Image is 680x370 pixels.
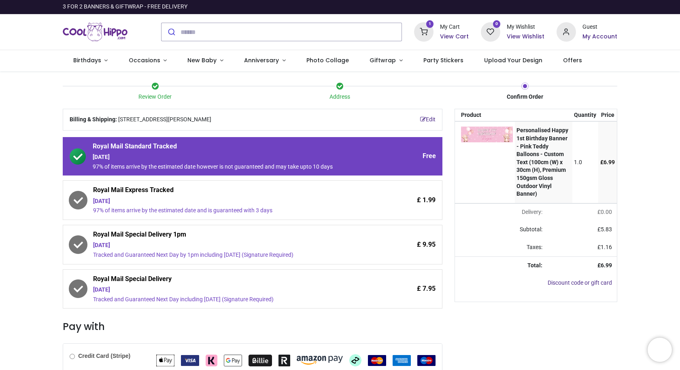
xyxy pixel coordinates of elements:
img: Maestro [417,355,436,366]
span: Anniversary [244,56,279,64]
span: Birthdays [73,56,101,64]
strong: £ [597,262,612,269]
a: 1 [414,28,433,35]
span: £ 1.99 [417,196,436,205]
div: [DATE] [93,286,367,294]
img: Cool Hippo [63,21,127,43]
img: VISA [181,355,199,366]
span: £ 7.95 [417,284,436,293]
a: Logo of Cool Hippo [63,21,127,43]
iframe: Brevo live chat [648,338,672,362]
div: My Cart [440,23,469,31]
span: £ [597,244,612,250]
span: 6.99 [603,159,615,165]
span: Klarna [206,357,217,363]
img: Apple Pay [156,355,174,366]
span: Occasions [129,56,160,64]
td: Taxes: [455,239,548,256]
span: Maestro [417,357,436,363]
div: 97% of items arrive by the estimated date and is guaranteed with 3 days [93,207,367,215]
span: Amazon Pay [297,357,343,363]
span: Afterpay Clearpay [349,357,361,363]
img: Billie [249,355,272,366]
b: Credit Card (Stripe) [78,353,130,359]
a: Edit [420,116,436,124]
span: Royal Mail Special Delivery [93,275,367,286]
span: Offers [563,56,582,64]
iframe: Customer reviews powered by Trustpilot [447,3,617,11]
img: Google Pay [224,355,242,366]
a: My Account [582,33,617,41]
b: Billing & Shipping: [70,116,117,123]
span: VISA [181,357,199,363]
div: Tracked and Guaranteed Next Day by 1pm including [DATE] (Signature Required) [93,251,367,259]
a: Anniversary [234,50,296,71]
div: Address [248,93,433,101]
h3: Pay with [63,320,442,334]
td: Delivery will be updated after choosing a new delivery method [455,203,548,221]
span: £ 9.95 [417,240,436,249]
a: Birthdays [63,50,118,71]
span: MasterCard [368,357,386,363]
span: Party Stickers [423,56,463,64]
div: Review Order [63,93,248,101]
div: [DATE] [93,153,367,161]
a: View Wishlist [507,33,544,41]
a: Occasions [118,50,177,71]
span: Google Pay [224,357,242,363]
input: Credit Card (Stripe) [70,354,75,359]
button: Submit [161,23,181,41]
img: Revolut Pay [278,355,290,366]
span: Royal Mail Express Tracked [93,186,367,197]
th: Quantity [572,109,599,121]
div: My Wishlist [507,23,544,31]
td: Subtotal: [455,221,548,239]
sup: 1 [426,20,434,28]
div: [DATE] [93,241,367,249]
a: New Baby [177,50,234,71]
img: 3pjG1wAAAAZJREFUAwDVR1JdT2qrHwAAAABJRU5ErkJggg== [461,127,513,142]
a: 0 [481,28,500,35]
sup: 0 [493,20,501,28]
span: Revolut Pay [278,357,290,363]
span: New Baby [187,56,217,64]
a: Giftwrap [359,50,413,71]
div: 97% of items arrive by the estimated date however is not guaranteed and may take upto 10 days [93,163,367,171]
span: £ [600,159,615,165]
span: 1.16 [601,244,612,250]
span: Royal Mail Special Delivery 1pm [93,230,367,241]
span: American Express [393,357,411,363]
span: 6.99 [601,262,612,269]
div: 1.0 [574,159,596,167]
div: Tracked and Guaranteed Next Day including [DATE] (Signature Required) [93,296,367,304]
a: View Cart [440,33,469,41]
span: Apple Pay [156,357,174,363]
div: Guest [582,23,617,31]
img: Klarna [206,355,217,366]
span: Free [423,152,436,161]
span: Giftwrap [370,56,396,64]
span: Billie [249,357,272,363]
span: £ [597,209,612,215]
span: £ [597,226,612,233]
span: Photo Collage [306,56,349,64]
span: [STREET_ADDRESS][PERSON_NAME] [118,116,211,124]
strong: Personalised Happy 1st Birthday Banner - Pink Teddy Balloons - Custom Text (100cm (W) x 30cm (H),... [516,127,568,197]
span: 5.83 [601,226,612,233]
span: 0.00 [601,209,612,215]
span: Upload Your Design [484,56,542,64]
div: [DATE] [93,197,367,205]
img: Afterpay Clearpay [349,354,361,366]
div: Confirm Order [432,93,617,101]
img: Amazon Pay [297,356,343,365]
span: Royal Mail Standard Tracked [93,142,367,153]
a: Discount code or gift card [548,279,612,286]
div: 3 FOR 2 BANNERS & GIFTWRAP - FREE DELIVERY [63,3,187,11]
th: Price [598,109,617,121]
img: MasterCard [368,355,386,366]
th: Product [455,109,515,121]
